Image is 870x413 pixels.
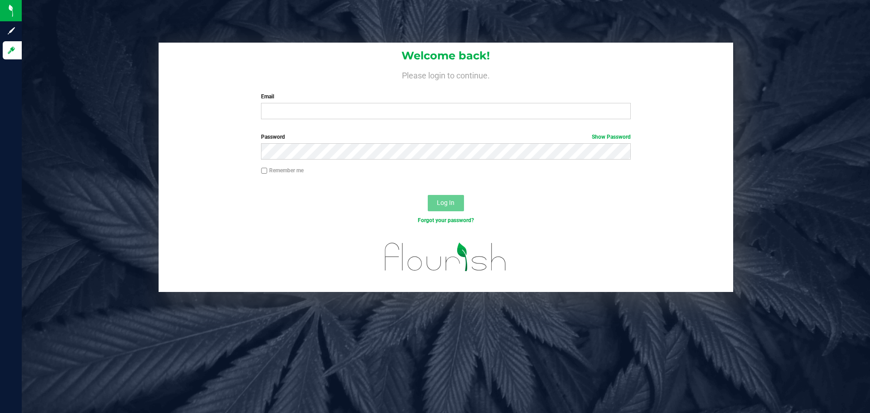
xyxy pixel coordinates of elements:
[261,134,285,140] span: Password
[7,46,16,55] inline-svg: Log in
[437,199,454,206] span: Log In
[374,234,517,280] img: flourish_logo.svg
[261,166,304,175] label: Remember me
[159,50,733,62] h1: Welcome back!
[261,92,630,101] label: Email
[7,26,16,35] inline-svg: Sign up
[261,168,267,174] input: Remember me
[428,195,464,211] button: Log In
[159,69,733,80] h4: Please login to continue.
[418,217,474,224] a: Forgot your password?
[592,134,631,140] a: Show Password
